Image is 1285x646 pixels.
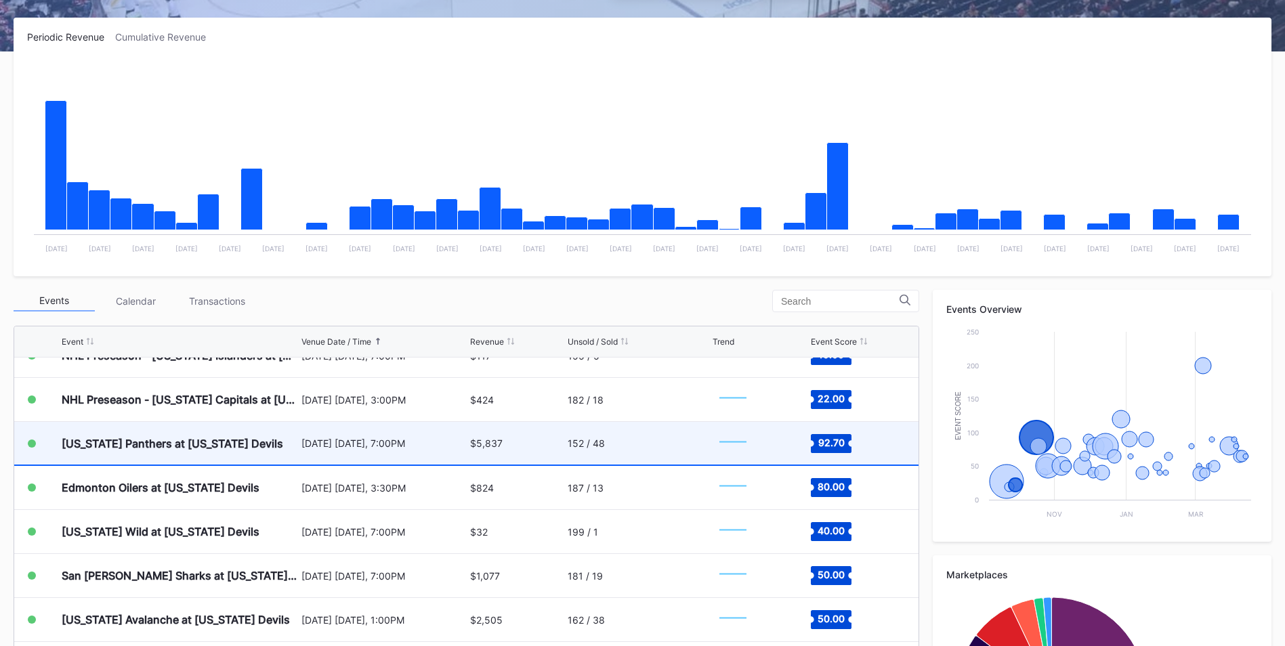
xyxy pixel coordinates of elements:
[262,244,285,253] text: [DATE]
[1000,244,1023,253] text: [DATE]
[568,526,598,538] div: 199 / 1
[967,429,979,437] text: 100
[62,613,290,626] div: [US_STATE] Avalanche at [US_STATE] Devils
[470,394,494,406] div: $424
[946,569,1258,580] div: Marketplaces
[818,569,845,580] text: 50.00
[713,471,753,504] svg: Chart title
[523,244,545,253] text: [DATE]
[713,383,753,416] svg: Chart title
[1087,244,1110,253] text: [DATE]
[27,60,1258,263] svg: Chart title
[946,325,1258,528] svg: Chart title
[62,525,259,538] div: [US_STATE] Wild at [US_STATE] Devils
[1044,244,1066,253] text: [DATE]
[811,337,857,347] div: Event Score
[818,393,845,404] text: 22.00
[306,244,328,253] text: [DATE]
[914,244,936,253] text: [DATE]
[568,570,603,582] div: 181 / 19
[301,394,467,406] div: [DATE] [DATE], 3:00PM
[713,603,753,637] svg: Chart title
[713,559,753,593] svg: Chart title
[132,244,154,253] text: [DATE]
[62,337,83,347] div: Event
[470,570,500,582] div: $1,077
[566,244,589,253] text: [DATE]
[826,244,849,253] text: [DATE]
[175,244,198,253] text: [DATE]
[967,328,979,336] text: 250
[470,482,494,494] div: $824
[115,31,217,43] div: Cumulative Revenue
[783,244,805,253] text: [DATE]
[568,337,618,347] div: Unsold / Sold
[696,244,719,253] text: [DATE]
[713,337,734,347] div: Trend
[62,393,298,406] div: NHL Preseason - [US_STATE] Capitals at [US_STATE] Devils (Split Squad)
[818,525,845,536] text: 40.00
[1174,244,1196,253] text: [DATE]
[176,290,257,311] div: Transactions
[818,613,845,624] text: 50.00
[818,436,844,448] text: 92.70
[301,437,467,449] div: [DATE] [DATE], 7:00PM
[301,570,467,582] div: [DATE] [DATE], 7:00PM
[301,337,371,347] div: Venue Date / Time
[975,496,979,504] text: 0
[713,515,753,548] svg: Chart title
[480,244,502,253] text: [DATE]
[967,395,979,403] text: 150
[470,614,503,626] div: $2,505
[62,569,298,582] div: San [PERSON_NAME] Sharks at [US_STATE] Devils
[95,290,176,311] div: Calendar
[89,244,111,253] text: [DATE]
[470,437,503,449] div: $5,837
[818,481,845,492] text: 80.00
[1120,510,1133,518] text: Jan
[62,437,283,450] div: [US_STATE] Panthers at [US_STATE] Devils
[568,614,605,626] div: 162 / 38
[870,244,892,253] text: [DATE]
[610,244,632,253] text: [DATE]
[301,526,467,538] div: [DATE] [DATE], 7:00PM
[1217,244,1240,253] text: [DATE]
[957,244,979,253] text: [DATE]
[1131,244,1153,253] text: [DATE]
[219,244,241,253] text: [DATE]
[393,244,415,253] text: [DATE]
[946,303,1258,315] div: Events Overview
[470,526,488,538] div: $32
[1047,510,1062,518] text: Nov
[301,614,467,626] div: [DATE] [DATE], 1:00PM
[568,482,604,494] div: 187 / 13
[45,244,68,253] text: [DATE]
[781,296,900,307] input: Search
[740,244,762,253] text: [DATE]
[568,437,605,449] div: 152 / 48
[967,362,979,370] text: 200
[14,290,95,311] div: Events
[470,337,504,347] div: Revenue
[301,482,467,494] div: [DATE] [DATE], 3:30PM
[349,244,371,253] text: [DATE]
[653,244,675,253] text: [DATE]
[62,481,259,494] div: Edmonton Oilers at [US_STATE] Devils
[954,391,962,440] text: Event Score
[568,394,604,406] div: 182 / 18
[1188,510,1204,518] text: Mar
[713,427,753,460] svg: Chart title
[971,462,979,470] text: 50
[27,31,115,43] div: Periodic Revenue
[436,244,459,253] text: [DATE]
